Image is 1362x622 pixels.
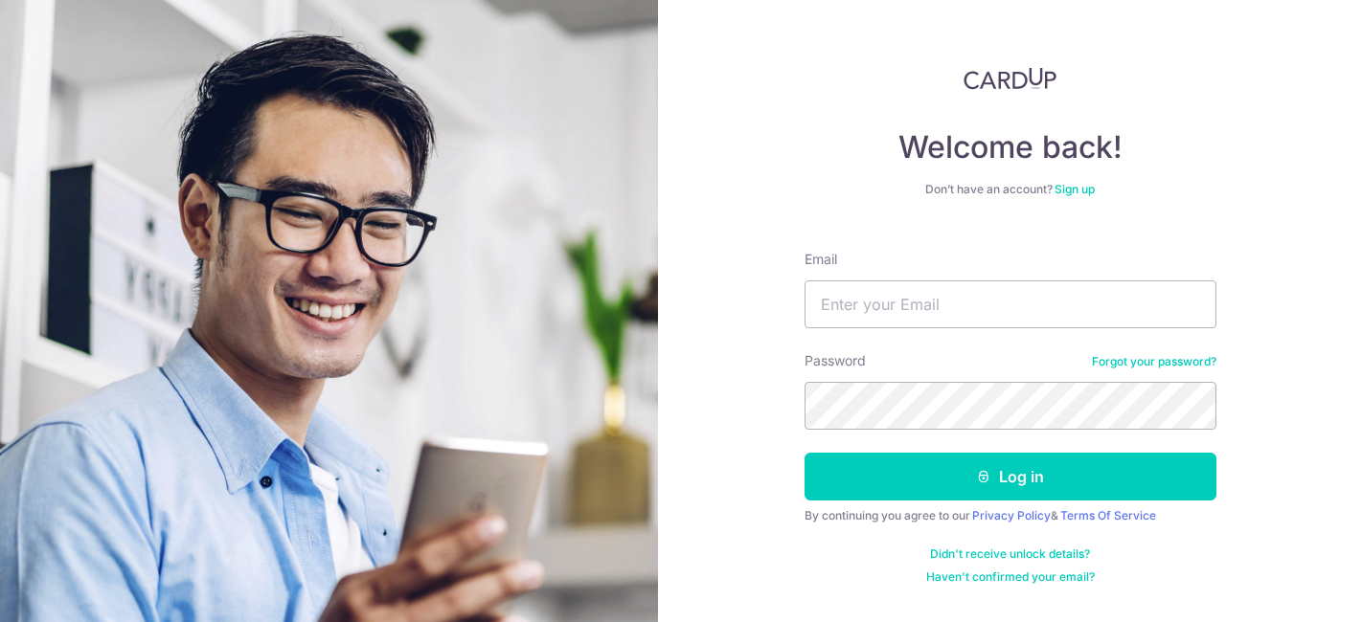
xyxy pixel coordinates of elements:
[805,508,1216,523] div: By continuing you agree to our &
[972,508,1051,522] a: Privacy Policy
[805,453,1216,500] button: Log in
[805,250,837,269] label: Email
[805,280,1216,328] input: Enter your Email
[1092,354,1216,369] a: Forgot your password?
[930,546,1090,562] a: Didn't receive unlock details?
[805,182,1216,197] div: Don’t have an account?
[1055,182,1095,196] a: Sign up
[1060,508,1156,522] a: Terms Of Service
[926,569,1095,585] a: Haven't confirmed your email?
[964,67,1057,90] img: CardUp Logo
[805,128,1216,167] h4: Welcome back!
[805,351,866,370] label: Password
